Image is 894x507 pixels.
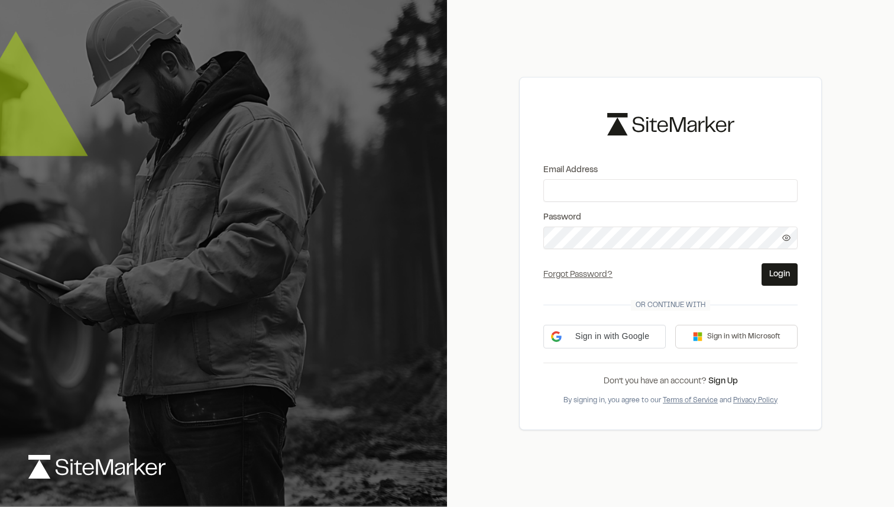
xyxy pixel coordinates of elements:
button: Login [762,263,798,286]
label: Email Address [543,164,798,177]
button: Terms of Service [663,395,718,406]
div: By signing in, you agree to our and [543,395,798,406]
span: Sign in with Google [566,330,658,343]
div: Sign in with Google [543,325,666,348]
img: logo-white-rebrand.svg [28,455,166,479]
a: Sign Up [708,378,738,385]
a: Forgot Password? [543,272,613,279]
button: Privacy Policy [733,395,778,406]
label: Password [543,211,798,224]
img: logo-black-rebrand.svg [607,113,734,135]
button: Sign in with Microsoft [675,325,798,348]
span: Or continue with [631,300,710,311]
div: Don’t you have an account? [543,375,798,388]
